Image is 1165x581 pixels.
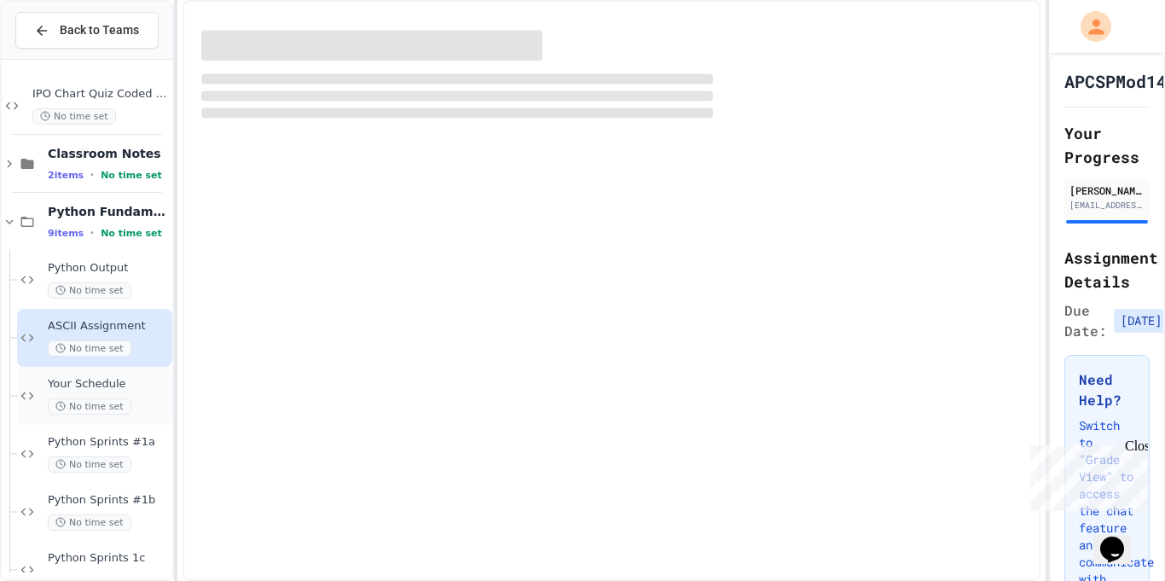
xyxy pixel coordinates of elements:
[48,146,169,161] span: Classroom Notes
[32,108,116,125] span: No time set
[48,551,169,566] span: Python Sprints 1c
[48,435,169,450] span: Python Sprints #1a
[1069,199,1145,212] div: [EMAIL_ADDRESS][DOMAIN_NAME]
[48,377,169,392] span: Your Schedule
[48,456,131,473] span: No time set
[48,398,131,415] span: No time set
[101,228,162,239] span: No time set
[48,204,169,219] span: Python Fundamental Labs
[1064,121,1150,169] h2: Your Progress
[1079,369,1135,410] h3: Need Help?
[60,21,139,39] span: Back to Teams
[1063,7,1116,46] div: My Account
[1064,246,1150,293] h2: Assignment Details
[15,12,159,49] button: Back to Teams
[1023,439,1148,511] iframe: chat widget
[48,319,169,334] span: ASCII Assignment
[48,228,84,239] span: 9 items
[90,168,94,182] span: •
[48,282,131,299] span: No time set
[1093,513,1148,564] iframe: chat widget
[48,493,169,508] span: Python Sprints #1b
[7,7,118,108] div: Chat with us now!Close
[48,170,84,181] span: 2 items
[32,87,169,102] span: IPO Chart Quiz Coded in Python
[48,261,169,276] span: Python Output
[1064,300,1107,341] span: Due Date:
[48,514,131,531] span: No time set
[101,170,162,181] span: No time set
[1069,183,1145,198] div: [PERSON_NAME]
[48,340,131,357] span: No time set
[90,226,94,240] span: •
